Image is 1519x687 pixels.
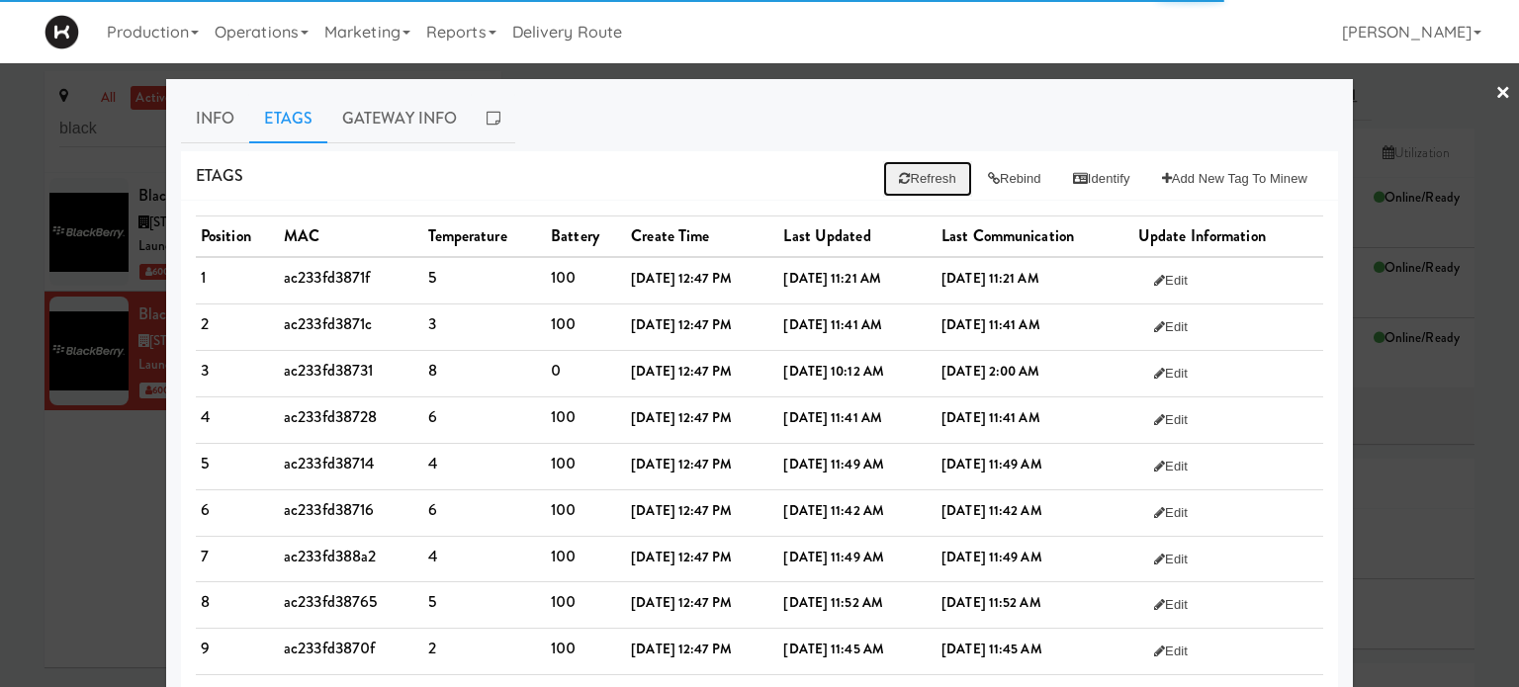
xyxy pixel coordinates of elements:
[196,257,279,303] td: 1
[941,269,1039,288] b: [DATE] 11:21 AM
[631,501,732,520] b: [DATE] 12:47 PM
[941,408,1040,427] b: [DATE] 11:41 AM
[196,536,279,582] td: 7
[1138,402,1204,438] button: Edit
[941,455,1042,473] b: [DATE] 11:49 AM
[783,269,881,288] b: [DATE] 11:21 AM
[423,216,547,257] th: Temperature
[783,593,883,612] b: [DATE] 11:52 AM
[1138,263,1204,299] button: Edit
[778,216,937,257] th: Last Updated
[941,593,1041,612] b: [DATE] 11:52 AM
[279,350,422,396] td: ac233fd38731
[1133,216,1323,257] th: Update Information
[941,501,1042,520] b: [DATE] 11:42 AM
[1138,356,1204,391] button: Edit
[941,362,1039,381] b: [DATE] 2:00 AM
[196,396,279,443] td: 4
[1138,634,1204,669] button: Edit
[941,315,1040,334] b: [DATE] 11:41 AM
[279,396,422,443] td: ac233fd38728
[546,396,626,443] td: 100
[546,303,626,350] td: 100
[423,350,547,396] td: 8
[45,15,79,49] img: Micromart
[423,629,547,675] td: 2
[631,362,732,381] b: [DATE] 12:47 PM
[1057,161,1146,197] button: Identify
[631,593,732,612] b: [DATE] 12:47 PM
[631,548,732,566] b: [DATE] 12:47 PM
[1138,309,1204,345] button: Edit
[783,501,884,520] b: [DATE] 11:42 AM
[546,629,626,675] td: 100
[1138,495,1204,531] button: Edit
[423,443,547,489] td: 4
[546,350,626,396] td: 0
[937,216,1133,257] th: Last Communication
[883,161,971,197] button: Refresh
[196,629,279,675] td: 9
[546,489,626,536] td: 100
[626,216,778,257] th: Create Time
[631,640,732,658] b: [DATE] 12:47 PM
[546,257,626,303] td: 100
[941,640,1042,658] b: [DATE] 11:45 AM
[546,443,626,489] td: 100
[1138,449,1204,484] button: Edit
[196,489,279,536] td: 6
[196,350,279,396] td: 3
[423,396,547,443] td: 6
[279,489,422,536] td: ac233fd38716
[546,216,626,257] th: Battery
[423,582,547,629] td: 5
[279,303,422,350] td: ac233fd3871c
[783,408,882,427] b: [DATE] 11:41 AM
[196,216,279,257] th: Position
[631,408,732,427] b: [DATE] 12:47 PM
[1138,587,1204,623] button: Edit
[783,548,884,566] b: [DATE] 11:49 AM
[279,629,422,675] td: ac233fd3870f
[423,536,547,582] td: 4
[196,443,279,489] td: 5
[1146,161,1323,197] button: Add New Tag to Minew
[196,582,279,629] td: 8
[279,582,422,629] td: ac233fd38765
[1138,542,1204,577] button: Edit
[181,94,249,143] a: Info
[249,94,327,143] a: Etags
[631,315,732,334] b: [DATE] 12:47 PM
[327,94,472,143] a: Gateway Info
[546,536,626,582] td: 100
[196,164,244,187] span: Etags
[423,489,547,536] td: 6
[546,582,626,629] td: 100
[631,269,732,288] b: [DATE] 12:47 PM
[783,362,884,381] b: [DATE] 10:12 AM
[941,548,1042,566] b: [DATE] 11:49 AM
[423,303,547,350] td: 3
[1495,63,1511,125] a: ×
[783,640,884,658] b: [DATE] 11:45 AM
[972,161,1057,197] button: Rebind
[279,257,422,303] td: ac233fd3871f
[783,315,882,334] b: [DATE] 11:41 AM
[631,455,732,473] b: [DATE] 12:47 PM
[783,455,884,473] b: [DATE] 11:49 AM
[423,257,547,303] td: 5
[196,303,279,350] td: 2
[279,216,422,257] th: MAC
[279,536,422,582] td: ac233fd388a2
[279,443,422,489] td: ac233fd38714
